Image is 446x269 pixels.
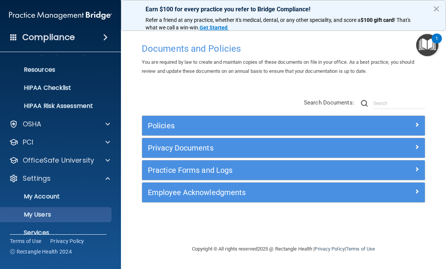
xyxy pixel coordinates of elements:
[9,120,110,129] a: OSHA
[9,156,110,165] a: OfficeSafe University
[10,237,41,245] a: Terms of Use
[346,246,375,252] a: Terms of Use
[22,32,75,43] h4: Compliance
[23,156,94,165] p: OfficeSafe University
[142,59,414,74] span: You are required by law to create and maintain copies of these documents on file in your office. ...
[361,17,394,23] strong: $100 gift card
[23,138,33,147] p: PCI
[146,6,421,13] p: Earn $100 for every practice you refer to Bridge Compliance!
[5,229,108,237] p: Services
[5,48,108,55] p: Emergency Planning
[304,99,354,106] span: Search Documents:
[146,17,361,23] span: Refer a friend at any practice, whether it's medical, dental, or any other speciality, and score a
[23,120,42,129] p: OSHA
[5,211,108,218] p: My Users
[146,17,412,31] span: ! That's what we call a win-win.
[10,248,72,255] span: Ⓒ Rectangle Health 2024
[5,193,108,200] p: My Account
[200,25,229,31] a: Get Started
[142,44,425,54] h4: Documents and Policies
[146,237,421,261] div: Copyright © All rights reserved 2025 @ Rectangle Health | |
[314,246,344,252] a: Privacy Policy
[50,237,84,245] a: Privacy Policy
[416,34,438,56] button: Open Resource Center, 1 new notification
[148,164,419,176] a: Practice Forms and Logs
[5,66,108,74] p: Resources
[148,166,348,174] h5: Practice Forms and Logs
[148,120,419,132] a: Policies
[148,144,348,152] h5: Privacy Documents
[23,174,51,183] p: Settings
[373,98,425,109] input: Search
[9,8,112,23] img: PMB logo
[433,3,440,15] button: Close
[9,138,110,147] a: PCI
[148,186,419,198] a: Employee Acknowledgments
[5,84,108,92] p: HIPAA Checklist
[200,25,228,31] strong: Get Started
[148,121,348,130] h5: Policies
[148,142,419,154] a: Privacy Documents
[435,38,438,48] div: 1
[9,174,110,183] a: Settings
[148,188,348,197] h5: Employee Acknowledgments
[5,102,108,110] p: HIPAA Risk Assessment
[361,100,368,107] img: ic-search.3b580494.png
